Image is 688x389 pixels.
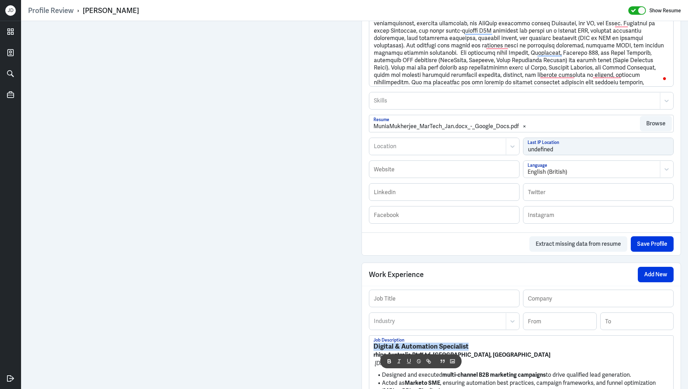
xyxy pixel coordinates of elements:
[373,371,669,379] li: Designed and executed to drive qualified lead generation.
[373,351,550,358] strong: rhipe Australia Pty Ltd, [GEOGRAPHIC_DATA], [GEOGRAPHIC_DATA]
[369,290,519,307] input: Job Title
[369,161,519,178] input: Website
[5,5,16,16] div: J D
[369,269,424,280] span: Work Experience
[375,360,416,367] em: [DATE] – Present
[405,379,440,387] strong: Marketo SME
[631,236,674,252] button: Save Profile
[28,28,348,382] iframe: To enrich screen reader interactions, please activate Accessibility in Grammarly extension settings
[638,267,674,282] button: Add New
[369,206,519,223] input: Facebook
[369,5,673,86] textarea: To enrich screen reader interactions, please activate Accessibility in Grammarly extension settings
[523,313,596,330] input: From
[529,236,627,252] button: Extract missing data from resume
[523,206,673,223] input: Instagram
[369,184,519,200] input: Linkedin
[640,116,672,131] button: Browse
[28,6,74,15] a: Profile Review
[601,313,674,330] input: To
[74,6,83,15] p: ›
[523,184,673,200] input: Twitter
[373,342,469,351] strong: Digital & Automation Specialist
[523,290,673,307] input: Company
[649,6,681,15] label: Show Resume
[373,122,519,131] div: MuniaMukherjee_MarTech_Jan.docx_-_Google_Docs.pdf
[523,138,673,155] input: Last IP Location
[83,6,139,15] div: [PERSON_NAME]
[442,371,546,378] strong: multi-channel B2B marketing campaigns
